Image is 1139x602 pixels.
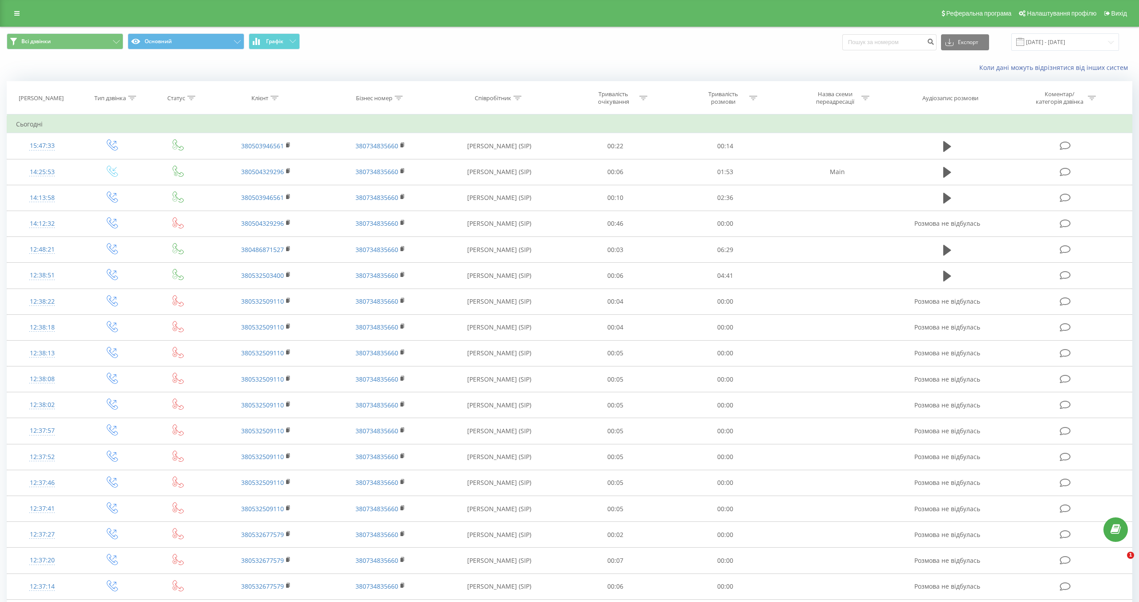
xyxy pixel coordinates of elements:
[355,245,398,254] a: 380734835660
[16,370,69,388] div: 12:38:08
[670,496,780,522] td: 00:00
[251,94,268,102] div: Клієнт
[241,297,284,305] a: 380532509110
[241,349,284,357] a: 380532509110
[561,211,670,236] td: 00:46
[355,556,398,565] a: 380734835660
[670,159,780,185] td: 01:53
[670,340,780,366] td: 00:00
[561,366,670,392] td: 00:05
[561,263,670,289] td: 00:06
[561,289,670,314] td: 00:04
[561,237,670,263] td: 00:03
[437,366,561,392] td: [PERSON_NAME] (SIP)
[241,478,284,487] a: 380532509110
[16,578,69,595] div: 12:37:14
[7,33,123,49] button: Всі дзвінки
[914,530,980,539] span: Розмова не відбулась
[914,504,980,513] span: Розмова не відбулась
[16,189,69,207] div: 14:13:58
[241,427,284,435] a: 380532509110
[16,526,69,543] div: 12:37:27
[355,271,398,280] a: 380734835660
[16,215,69,232] div: 14:12:32
[437,314,561,340] td: [PERSON_NAME] (SIP)
[355,193,398,202] a: 380734835660
[780,159,895,185] td: Main
[812,90,859,106] div: Назва схеми переадресації
[670,470,780,496] td: 00:00
[437,444,561,470] td: [PERSON_NAME] (SIP)
[561,470,670,496] td: 00:05
[241,556,284,565] a: 380532677579
[437,211,561,236] td: [PERSON_NAME] (SIP)
[241,530,284,539] a: 380532677579
[16,345,69,362] div: 12:38:13
[670,211,780,236] td: 00:00
[561,496,670,522] td: 00:05
[241,452,284,461] a: 380532509110
[914,219,980,228] span: Розмова не відбулась
[7,115,1132,133] td: Сьогодні
[16,552,69,569] div: 12:37:20
[946,10,1012,17] span: Реферальна програма
[670,418,780,444] td: 00:00
[128,33,244,49] button: Основний
[1109,552,1130,573] iframe: Intercom live chat
[941,34,989,50] button: Експорт
[670,444,780,470] td: 00:00
[355,427,398,435] a: 380734835660
[914,401,980,409] span: Розмова не відбулась
[437,133,561,159] td: [PERSON_NAME] (SIP)
[561,548,670,574] td: 00:07
[670,574,780,599] td: 00:00
[437,548,561,574] td: [PERSON_NAME] (SIP)
[437,574,561,599] td: [PERSON_NAME] (SIP)
[437,237,561,263] td: [PERSON_NAME] (SIP)
[16,163,69,181] div: 14:25:53
[355,142,398,150] a: 380734835660
[16,319,69,336] div: 12:38:18
[561,314,670,340] td: 00:04
[94,94,126,102] div: Тип дзвінка
[1027,10,1096,17] span: Налаштування профілю
[437,185,561,211] td: [PERSON_NAME] (SIP)
[914,349,980,357] span: Розмова не відбулась
[914,582,980,590] span: Розмова не відбулась
[561,522,670,548] td: 00:02
[670,185,780,211] td: 02:36
[561,392,670,418] td: 00:05
[241,219,284,228] a: 380504329296
[670,522,780,548] td: 00:00
[355,530,398,539] a: 380734835660
[670,392,780,418] td: 00:00
[590,90,637,106] div: Тривалість очікування
[355,167,398,176] a: 380734835660
[241,323,284,331] a: 380532509110
[437,289,561,314] td: [PERSON_NAME] (SIP)
[355,297,398,305] a: 380734835660
[699,90,747,106] div: Тривалість розмови
[437,418,561,444] td: [PERSON_NAME] (SIP)
[16,267,69,284] div: 12:38:51
[355,219,398,228] a: 380734835660
[1127,552,1134,559] span: 1
[922,94,978,102] div: Аудіозапис розмови
[16,396,69,414] div: 12:38:02
[355,504,398,513] a: 380734835660
[16,137,69,155] div: 15:47:33
[561,159,670,185] td: 00:06
[670,366,780,392] td: 00:00
[475,94,511,102] div: Співробітник
[21,38,51,45] span: Всі дзвінки
[355,582,398,590] a: 380734835660
[16,500,69,517] div: 12:37:41
[437,263,561,289] td: [PERSON_NAME] (SIP)
[914,375,980,383] span: Розмова не відбулась
[437,340,561,366] td: [PERSON_NAME] (SIP)
[241,193,284,202] a: 380503946561
[914,556,980,565] span: Розмова не відбулась
[670,263,780,289] td: 04:41
[355,375,398,383] a: 380734835660
[561,185,670,211] td: 00:10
